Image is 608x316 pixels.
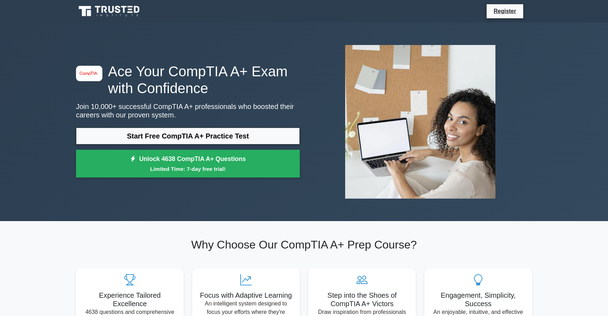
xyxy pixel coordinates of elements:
h1: Ace Your CompTIA A+ Exam with Confidence [76,63,300,97]
a: Start Free CompTIA A+ Practice Test [76,128,300,144]
small: Limited Time: 7-day free trial! [85,165,291,173]
h5: Step into the Shoes of CompTIA A+ Victors [314,291,410,308]
h5: Focus with Adaptive Learning [198,291,294,299]
h5: Experience Tailored Excellence [82,291,178,308]
h2: Why Choose Our CompTIA A+ Prep Course? [76,238,532,251]
h5: Engagement, Simplicity, Success [430,291,526,308]
a: Register [489,7,520,15]
p: Join 10,000+ successful CompTIA A+ professionals who boosted their careers with our proven system. [76,102,300,119]
a: Unlock 4638 CompTIA A+ QuestionsLimited Time: 7-day free trial! [76,150,300,178]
